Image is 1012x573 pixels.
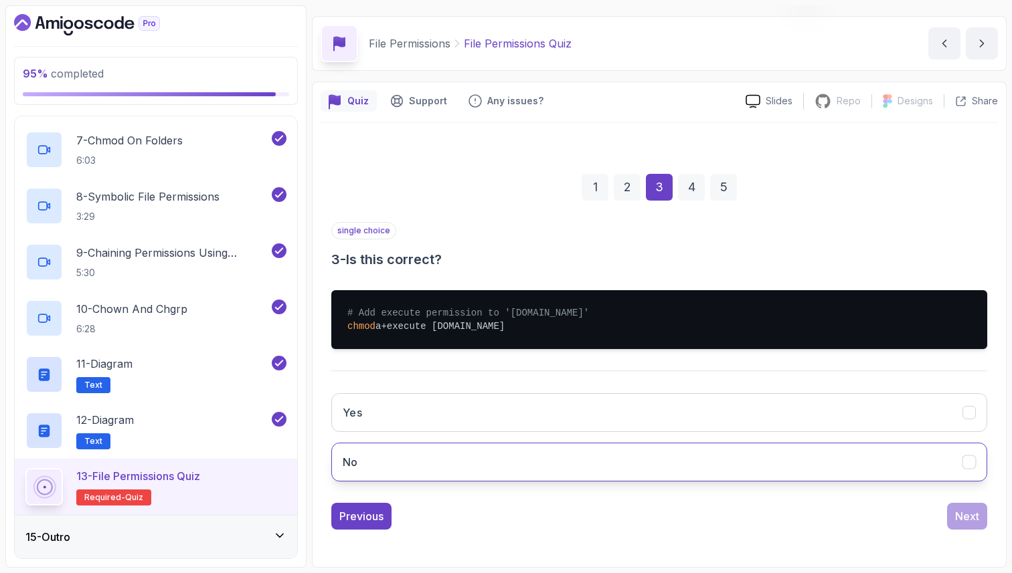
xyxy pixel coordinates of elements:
button: Next [947,503,987,530]
span: quiz [125,492,143,503]
button: Yes [331,393,987,432]
p: 12 - Diagram [76,412,134,428]
button: Previous [331,503,392,530]
span: completed [23,67,104,80]
div: 3 [646,174,673,201]
button: 11-DiagramText [25,356,286,393]
h3: 3 - Is this correct? [331,250,987,269]
span: 95 % [23,67,48,80]
p: 13 - File Permissions Quiz [76,468,200,484]
button: next content [966,27,998,60]
p: 11 - Diagram [76,356,133,372]
p: 6:03 [76,154,183,167]
button: 15-Outro [15,515,297,558]
p: 7 - chmod On Folders [76,132,183,148]
h3: No [343,454,358,470]
span: # Add execute permission to '[DOMAIN_NAME]' [347,308,589,318]
p: Share [972,94,998,108]
button: 9-Chaining Permissions Using Symbolic Notation5:30 [25,243,286,281]
button: Share [944,94,998,108]
div: 5 [710,174,737,201]
p: File Permissions Quiz [464,35,572,51]
pre: a+execute [DOMAIN_NAME] [331,290,987,349]
p: 5:30 [76,266,269,279]
p: 3:29 [76,210,220,223]
button: 10-chown And chgrp6:28 [25,300,286,337]
p: 10 - chown And chgrp [76,301,187,317]
button: 8-Symbolic File Permissions3:29 [25,187,286,225]
div: 1 [582,174,608,201]
button: 13-File Permissions QuizRequired-quiz [25,468,286,505]
span: chmod [347,321,375,332]
p: Designs [898,94,933,108]
h3: 15 - Outro [25,529,70,545]
p: Quiz [347,94,369,108]
button: quiz button [321,90,377,112]
a: Dashboard [14,14,191,35]
span: Text [84,380,102,390]
h3: Yes [343,405,362,421]
span: Text [84,436,102,447]
p: 8 - Symbolic File Permissions [76,189,220,205]
p: 9 - Chaining Permissions Using Symbolic Notation [76,245,269,261]
div: 4 [678,174,705,201]
p: Any issues? [487,94,543,108]
p: 6:28 [76,322,187,336]
a: Slides [735,94,803,108]
button: 7-chmod On Folders6:03 [25,131,286,168]
div: 2 [614,174,641,201]
button: Support button [382,90,455,112]
span: Required- [84,492,125,503]
p: Repo [837,94,861,108]
p: Support [409,94,447,108]
div: Previous [339,508,384,524]
button: previous content [928,27,960,60]
p: single choice [331,222,396,239]
button: No [331,443,987,481]
p: File Permissions [369,35,450,51]
div: Next [955,508,979,524]
button: Feedback button [460,90,552,112]
button: 12-DiagramText [25,412,286,449]
p: Slides [766,94,792,108]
